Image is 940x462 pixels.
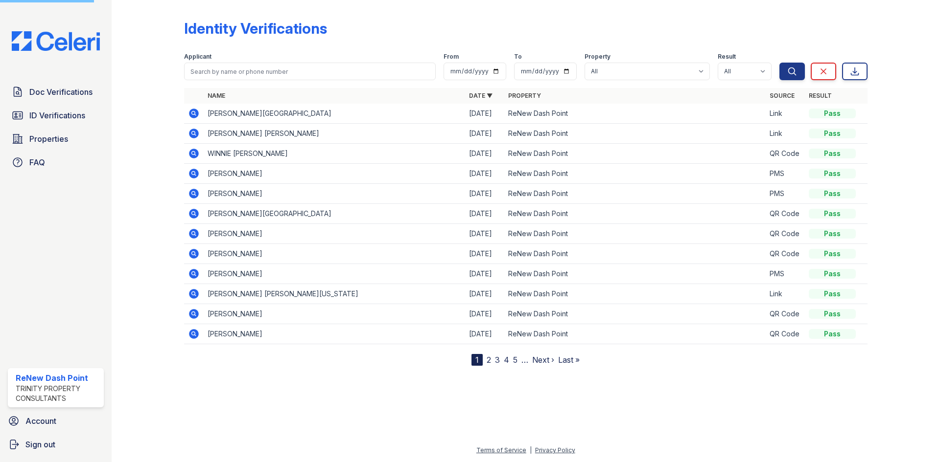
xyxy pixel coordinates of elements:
[504,184,766,204] td: ReNew Dash Point
[465,184,504,204] td: [DATE]
[504,224,766,244] td: ReNew Dash Point
[809,329,856,339] div: Pass
[504,164,766,184] td: ReNew Dash Point
[504,124,766,144] td: ReNew Dash Point
[766,284,805,304] td: Link
[504,104,766,124] td: ReNew Dash Point
[184,53,211,61] label: Applicant
[471,354,483,366] div: 1
[809,169,856,178] div: Pass
[809,92,832,99] a: Result
[504,324,766,344] td: ReNew Dash Point
[465,324,504,344] td: [DATE]
[530,446,532,454] div: |
[16,384,100,403] div: Trinity Property Consultants
[809,189,856,198] div: Pass
[4,31,108,51] img: CE_Logo_Blue-a8612792a0a2168367f1c8372b55b34899dd931a85d93a1a3d3e32e68fde9ad4.png
[809,109,856,118] div: Pass
[809,289,856,299] div: Pass
[465,264,504,284] td: [DATE]
[766,324,805,344] td: QR Code
[766,184,805,204] td: PMS
[204,204,465,224] td: [PERSON_NAME][GEOGRAPHIC_DATA]
[204,164,465,184] td: [PERSON_NAME]
[504,355,509,365] a: 4
[204,304,465,324] td: [PERSON_NAME]
[25,415,56,427] span: Account
[504,204,766,224] td: ReNew Dash Point
[465,124,504,144] td: [DATE]
[504,304,766,324] td: ReNew Dash Point
[204,184,465,204] td: [PERSON_NAME]
[476,446,526,454] a: Terms of Service
[8,82,104,102] a: Doc Verifications
[809,209,856,219] div: Pass
[809,149,856,158] div: Pass
[504,284,766,304] td: ReNew Dash Point
[29,133,68,145] span: Properties
[204,264,465,284] td: [PERSON_NAME]
[504,144,766,164] td: ReNew Dash Point
[184,63,436,80] input: Search by name or phone number
[766,224,805,244] td: QR Code
[4,435,108,454] a: Sign out
[558,355,580,365] a: Last »
[204,244,465,264] td: [PERSON_NAME]
[508,92,541,99] a: Property
[718,53,736,61] label: Result
[8,106,104,125] a: ID Verifications
[469,92,493,99] a: Date ▼
[514,53,522,61] label: To
[204,144,465,164] td: WINNIE [PERSON_NAME]
[504,264,766,284] td: ReNew Dash Point
[809,249,856,259] div: Pass
[4,411,108,431] a: Account
[809,129,856,138] div: Pass
[766,244,805,264] td: QR Code
[495,355,500,365] a: 3
[465,284,504,304] td: [DATE]
[532,355,554,365] a: Next ›
[766,264,805,284] td: PMS
[766,144,805,164] td: QR Code
[766,104,805,124] td: Link
[770,92,795,99] a: Source
[766,204,805,224] td: QR Code
[809,269,856,279] div: Pass
[766,304,805,324] td: QR Code
[204,124,465,144] td: [PERSON_NAME] [PERSON_NAME]
[504,244,766,264] td: ReNew Dash Point
[465,224,504,244] td: [DATE]
[585,53,611,61] label: Property
[465,104,504,124] td: [DATE]
[16,372,100,384] div: ReNew Dash Point
[444,53,459,61] label: From
[521,354,528,366] span: …
[465,204,504,224] td: [DATE]
[29,110,85,121] span: ID Verifications
[465,164,504,184] td: [DATE]
[29,86,93,98] span: Doc Verifications
[204,324,465,344] td: [PERSON_NAME]
[8,129,104,149] a: Properties
[8,153,104,172] a: FAQ
[465,244,504,264] td: [DATE]
[465,304,504,324] td: [DATE]
[465,144,504,164] td: [DATE]
[204,224,465,244] td: [PERSON_NAME]
[513,355,517,365] a: 5
[29,156,45,168] span: FAQ
[184,20,327,37] div: Identity Verifications
[25,439,55,450] span: Sign out
[204,104,465,124] td: [PERSON_NAME][GEOGRAPHIC_DATA]
[208,92,225,99] a: Name
[809,309,856,319] div: Pass
[766,124,805,144] td: Link
[809,229,856,239] div: Pass
[204,284,465,304] td: [PERSON_NAME] [PERSON_NAME][US_STATE]
[766,164,805,184] td: PMS
[535,446,575,454] a: Privacy Policy
[487,355,491,365] a: 2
